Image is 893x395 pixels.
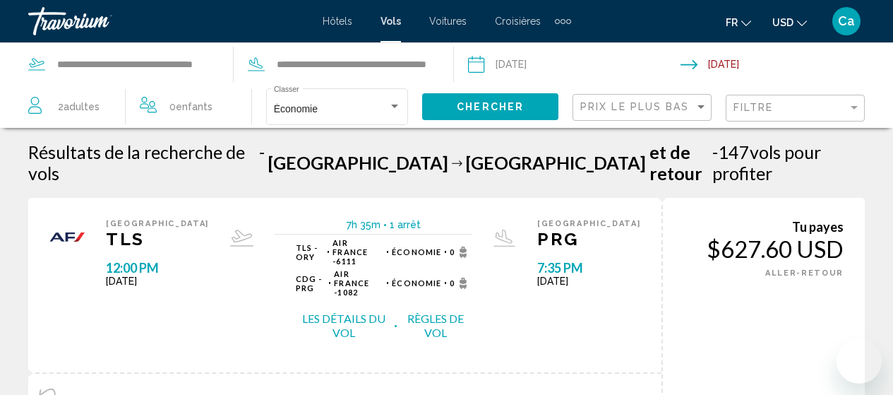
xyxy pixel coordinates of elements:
[649,141,709,184] span: et de retour
[684,219,844,235] div: Tu payes
[334,269,369,297] span: Air France -
[726,12,751,33] button: Change language
[296,311,391,341] button: Les détails du vol
[468,43,681,86] button: Depart date: Sep 25, 2025
[28,141,256,184] h1: Résultats de la recherche de vols
[106,276,209,287] span: [DATE]
[537,228,640,249] span: PRG
[765,269,844,278] span: ALLER-RETOUR
[838,14,855,28] span: Ca
[712,141,718,163] span: -
[537,260,640,276] span: 7:35 PM
[58,97,100,117] span: 2
[64,101,100,112] span: Adultes
[555,10,571,33] button: Extra navigation items
[392,247,441,257] span: Économie
[106,219,209,228] span: [GEOGRAPHIC_DATA]
[390,219,421,230] span: 1 arrêt
[274,103,318,114] span: Économie
[380,16,401,27] a: Vols
[296,243,324,261] span: TLS - ORY
[772,12,807,33] button: Change currency
[772,17,793,28] span: USD
[712,141,750,163] span: 147
[28,7,308,35] a: Travorium
[495,16,541,27] a: Croisières
[712,141,821,184] span: vols pour profiter
[347,219,380,230] span: 7h 35m
[14,86,251,128] button: Travelers: 2 adults, 0 children
[176,101,212,112] span: Enfants
[681,43,893,86] button: Return date: Sep 28, 2025
[726,94,865,123] button: Filter
[332,238,368,266] span: Air France -
[296,274,325,293] span: CDG - PRG
[392,278,441,288] span: Économie
[323,16,352,27] a: Hôtels
[400,311,472,341] button: Règles de vol
[106,228,209,249] span: TLS
[422,93,558,119] button: Chercher
[450,247,472,258] span: 0
[457,102,524,113] span: Chercher
[684,235,844,263] div: $627.60 USD
[726,17,738,28] span: fr
[537,219,640,228] span: [GEOGRAPHIC_DATA]
[259,141,265,184] span: -
[106,260,209,276] span: 12:00 PM
[828,6,865,36] button: User Menu
[334,269,383,297] span: 1082
[537,276,640,287] span: [DATE]
[169,97,212,117] span: 0
[268,152,448,173] span: [GEOGRAPHIC_DATA]
[429,16,467,27] a: Voitures
[466,152,646,173] span: [GEOGRAPHIC_DATA]
[332,238,383,266] span: 6111
[450,278,472,289] span: 0
[733,102,774,113] span: Filtre
[580,101,690,112] span: Prix ​​le plus bas
[837,338,882,384] iframe: Bouton de lancement de la fenêtre de messagerie
[580,102,707,114] mat-select: Sort by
